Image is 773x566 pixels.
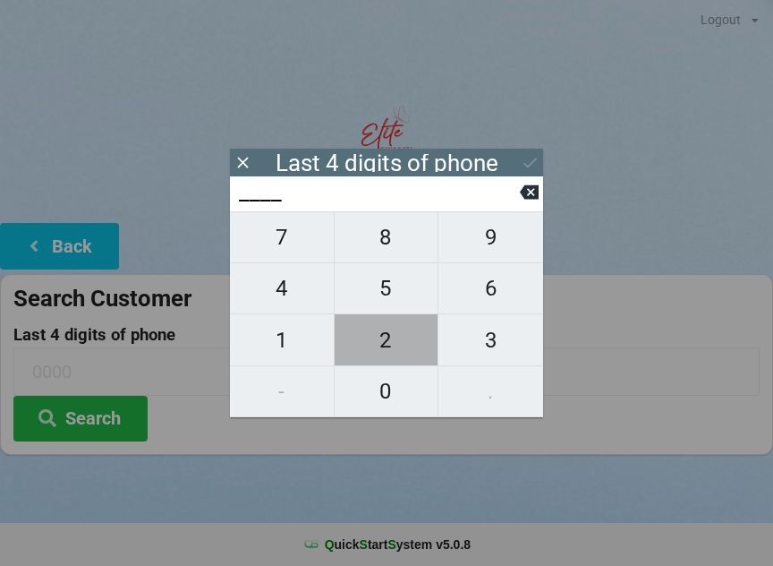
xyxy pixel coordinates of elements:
button: 7 [230,211,335,263]
span: 6 [438,270,543,307]
button: 4 [230,263,335,314]
div: Last 4 digits of phone [276,154,498,172]
button: 5 [335,263,439,314]
button: 6 [438,263,543,314]
button: 3 [438,314,543,365]
button: 8 [335,211,439,263]
button: 9 [438,211,543,263]
span: 9 [438,219,543,256]
span: 2 [335,322,438,359]
span: 8 [335,219,438,256]
button: 2 [335,314,439,365]
button: 0 [335,366,439,417]
span: 1 [230,322,334,359]
span: 0 [335,373,438,410]
span: 4 [230,270,334,307]
span: 7 [230,219,334,256]
span: 5 [335,270,438,307]
button: 1 [230,314,335,365]
span: 3 [438,322,543,359]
